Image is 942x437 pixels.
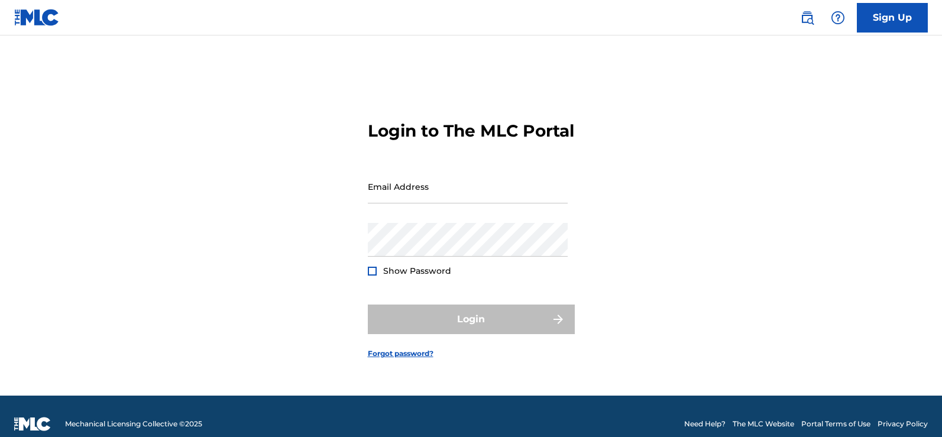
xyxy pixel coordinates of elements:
[14,9,60,26] img: MLC Logo
[733,419,794,429] a: The MLC Website
[857,3,928,33] a: Sign Up
[368,348,433,359] a: Forgot password?
[65,419,202,429] span: Mechanical Licensing Collective © 2025
[795,6,819,30] a: Public Search
[801,419,870,429] a: Portal Terms of Use
[831,11,845,25] img: help
[14,417,51,431] img: logo
[826,6,850,30] div: Help
[383,266,451,276] span: Show Password
[684,419,726,429] a: Need Help?
[878,419,928,429] a: Privacy Policy
[883,380,942,437] iframe: Chat Widget
[800,11,814,25] img: search
[368,121,574,141] h3: Login to The MLC Portal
